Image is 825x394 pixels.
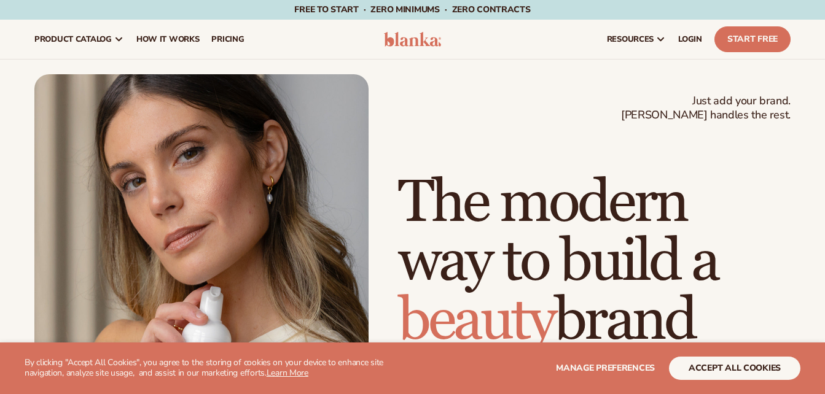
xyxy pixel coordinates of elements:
[607,34,654,44] span: resources
[34,34,112,44] span: product catalog
[678,34,702,44] span: LOGIN
[211,34,244,44] span: pricing
[25,358,405,379] p: By clicking "Accept All Cookies", you agree to the storing of cookies on your device to enhance s...
[267,367,308,379] a: Learn More
[398,285,554,357] span: beauty
[136,34,200,44] span: How It Works
[28,20,130,59] a: product catalog
[384,32,442,47] img: logo
[556,362,655,374] span: Manage preferences
[621,94,791,123] span: Just add your brand. [PERSON_NAME] handles the rest.
[398,174,791,350] h1: The modern way to build a brand
[294,4,530,15] span: Free to start · ZERO minimums · ZERO contracts
[205,20,250,59] a: pricing
[672,20,708,59] a: LOGIN
[669,357,800,380] button: accept all cookies
[556,357,655,380] button: Manage preferences
[601,20,672,59] a: resources
[714,26,791,52] a: Start Free
[130,20,206,59] a: How It Works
